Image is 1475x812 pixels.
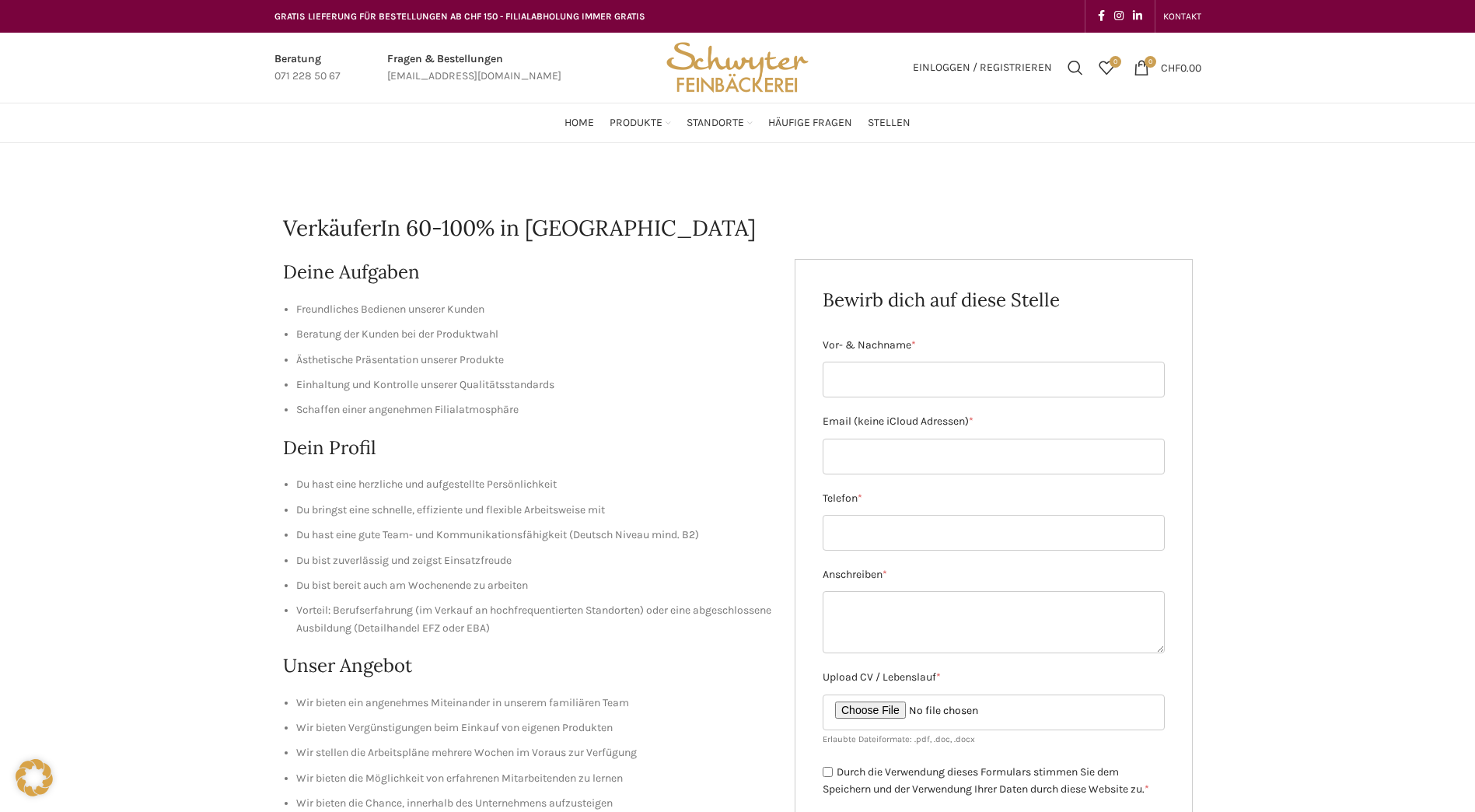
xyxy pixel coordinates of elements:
li: Wir stellen die Arbeitspläne mehrere Wochen im Voraus zur Verfügung [296,744,772,761]
h2: Deine Aufgaben [283,259,772,285]
h2: Bewirb dich auf diese Stelle [823,287,1165,313]
li: Schaffen einer angenehmen Filialatmosphäre [296,401,772,418]
a: Site logo [661,60,813,73]
a: Häufige Fragen [768,107,852,138]
a: Einloggen / Registrieren [905,52,1060,83]
div: Main navigation [267,107,1209,138]
li: Beratung der Kunden bei der Produktwahl [296,326,772,343]
span: KONTAKT [1163,11,1201,22]
li: Wir bieten Vergünstigungen beim Einkauf von eigenen Produkten [296,719,772,737]
span: Standorte [687,116,744,131]
span: 0 [1110,56,1121,68]
li: Vorteil: Berufserfahrung (im Verkauf an hochfrequentierten Standorten) oder eine abgeschlossene A... [296,602,772,637]
a: Facebook social link [1093,5,1110,27]
li: Du hast eine herzliche und aufgestellte Persönlichkeit [296,476,772,493]
label: Telefon [823,490,1165,507]
h2: Dein Profil [283,435,772,461]
span: Einloggen / Registrieren [913,62,1052,73]
li: Du hast eine gute Team- und Kommunikationsfähigkeit (Deutsch Niveau mind. B2) [296,527,772,544]
a: Produkte [610,107,671,138]
label: Email (keine iCloud Adressen) [823,413,1165,430]
span: Produkte [610,116,662,131]
span: CHF [1161,61,1180,74]
li: Wir bieten die Möglichkeit von erfahrenen Mitarbeitenden zu lernen [296,770,772,787]
label: Durch die Verwendung dieses Formulars stimmen Sie dem Speichern und der Verwendung Ihrer Daten du... [823,765,1149,796]
a: Infobox link [274,51,341,86]
li: Ästhetische Präsentation unserer Produkte [296,352,772,369]
a: KONTAKT [1163,1,1201,32]
li: Du bringst eine schnelle, effiziente und flexible Arbeitsweise mit [296,502,772,519]
h2: Unser Angebot [283,653,772,679]
li: Freundliches Bedienen unserer Kunden [296,301,772,318]
a: 0 [1091,52,1122,83]
span: Stellen [868,116,911,131]
a: Suchen [1060,52,1091,83]
div: Secondary navigation [1155,1,1209,32]
label: Anschreiben [823,566,1165,583]
a: Linkedin social link [1128,5,1147,27]
li: Wir bieten ein angenehmes Miteinander in unserem familiären Team [296,695,772,712]
a: 0 CHF0.00 [1126,52,1209,83]
a: Home [564,107,594,138]
span: Home [564,116,594,131]
img: Bäckerei Schwyter [661,33,813,103]
li: Wir bieten die Chance, innerhalb des Unternehmens aufzusteigen [296,795,772,812]
a: Infobox link [387,51,561,86]
h1: VerkäuferIn 60-100% in [GEOGRAPHIC_DATA] [283,213,1193,243]
li: Du bist bereit auch am Wochenende zu arbeiten [296,577,772,594]
li: Einhaltung und Kontrolle unserer Qualitätsstandards [296,376,772,394]
span: Häufige Fragen [768,116,852,131]
a: Instagram social link [1110,5,1128,27]
small: Erlaubte Dateiformate: .pdf, .doc, .docx [823,734,975,744]
a: Stellen [868,107,911,138]
label: Vor- & Nachname [823,337,1165,354]
bdi: 0.00 [1161,61,1201,74]
li: Du bist zuverlässig und zeigst Einsatzfreude [296,552,772,569]
div: Meine Wunschliste [1091,52,1122,83]
span: 0 [1145,56,1156,68]
span: GRATIS LIEFERUNG FÜR BESTELLUNGEN AB CHF 150 - FILIALABHOLUNG IMMER GRATIS [274,11,645,22]
a: Standorte [687,107,753,138]
label: Upload CV / Lebenslauf [823,669,1165,686]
